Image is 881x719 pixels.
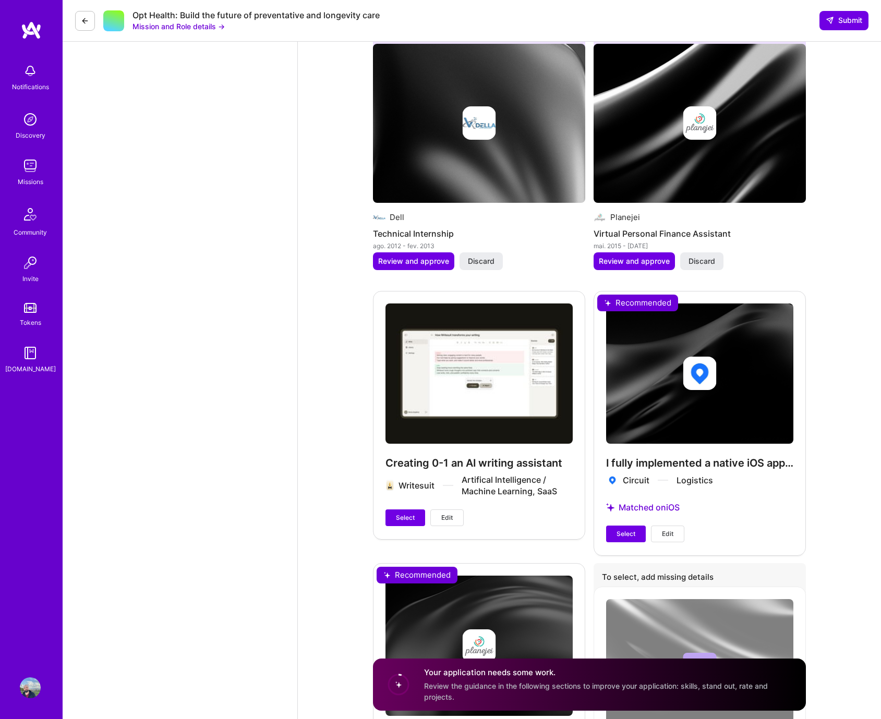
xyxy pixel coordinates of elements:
[385,509,425,526] button: Select
[689,256,715,266] span: Discard
[20,155,41,176] img: teamwork
[24,303,37,313] img: tokens
[680,252,723,270] button: Discard
[424,681,768,701] span: Review the guidance in the following sections to improve your application: skills, stand out, rat...
[22,273,39,284] div: Invite
[20,109,41,130] img: discovery
[599,256,670,266] span: Review and approve
[430,509,464,526] button: Edit
[594,44,806,203] img: cover
[468,256,494,266] span: Discard
[21,21,42,40] img: logo
[132,10,380,21] div: Opt Health: Build the future of preventative and longevity care
[17,677,43,698] a: User Avatar
[20,343,41,363] img: guide book
[20,60,41,81] img: bell
[390,212,404,223] div: Dell
[819,11,868,30] button: Submit
[594,563,806,594] div: To select, add missing details
[594,227,806,240] h4: Virtual Personal Finance Assistant
[373,252,454,270] button: Review and approve
[424,667,793,678] h4: Your application needs some work.
[16,130,45,141] div: Discovery
[20,252,41,273] img: Invite
[662,529,673,539] span: Edit
[826,15,862,26] span: Submit
[396,513,415,522] span: Select
[373,240,585,251] div: ago. 2012 - fev. 2013
[606,526,646,542] button: Select
[826,16,834,25] i: icon SendLight
[373,227,585,240] h4: Technical Internship
[683,106,717,140] img: Company logo
[594,240,806,251] div: mai. 2015 - [DATE]
[18,202,43,227] img: Community
[5,363,56,374] div: [DOMAIN_NAME]
[617,529,635,539] span: Select
[373,44,585,203] img: cover
[20,677,41,698] img: User Avatar
[610,212,640,223] div: Planejei
[460,252,503,270] button: Discard
[651,526,684,542] button: Edit
[20,317,41,328] div: Tokens
[441,513,453,522] span: Edit
[594,252,675,270] button: Review and approve
[18,176,43,187] div: Missions
[378,256,449,266] span: Review and approve
[373,211,385,224] img: Company logo
[12,81,49,92] div: Notifications
[81,17,89,25] i: icon LeftArrowDark
[463,106,496,140] img: Company logo
[132,21,225,32] button: Mission and Role details →
[14,227,47,238] div: Community
[594,211,606,224] img: Company logo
